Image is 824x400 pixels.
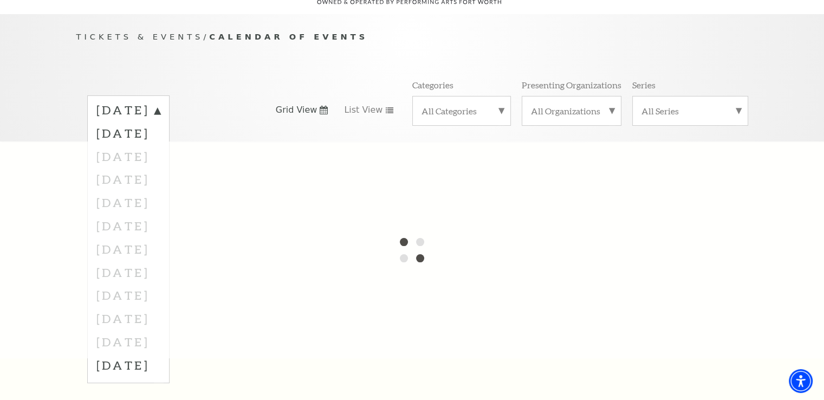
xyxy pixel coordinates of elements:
div: Accessibility Menu [789,369,813,393]
label: [DATE] [96,121,160,145]
label: All Series [641,105,739,117]
label: All Categories [421,105,502,117]
label: [DATE] [96,353,160,377]
p: / [76,30,748,44]
p: Categories [412,79,453,91]
span: Calendar of Events [209,32,368,41]
p: Series [632,79,656,91]
span: Grid View [276,104,317,116]
span: Tickets & Events [76,32,204,41]
span: List View [344,104,382,116]
label: All Organizations [531,105,612,117]
p: Presenting Organizations [522,79,621,91]
label: [DATE] [96,102,160,121]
